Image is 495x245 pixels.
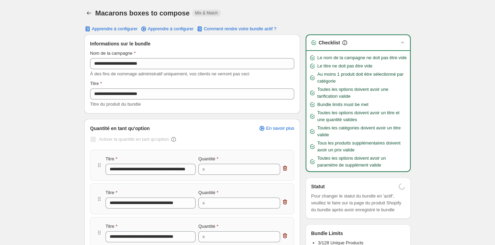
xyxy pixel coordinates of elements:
[202,233,205,240] div: x
[317,109,407,123] span: Toutes les options doivent avoir un titre et une quantité valides
[90,80,102,87] label: Titre
[106,189,118,196] label: Titre
[317,155,407,169] span: Toutes les options doivent avoir un paramètre de supplément valide
[311,193,405,213] span: Pour changer le statut du bundle en 'actif', veuillez le faire sur la page du produit Shopify du ...
[90,71,249,76] span: À des fins de nommage administratif uniquement, vos clients ne verront pas ceci
[317,101,368,108] span: Bundle limits must be met
[92,26,137,32] span: Apprendre à configurer
[95,9,190,17] h1: Macarons boxes to compose
[99,137,169,142] span: Activer la quantité en tant qu'option
[192,24,280,34] button: Comment rendre votre bundle actif ?
[317,86,407,100] span: Toutes les options doivent avoir une tarification valide
[311,183,325,190] h3: Statut
[80,24,142,34] button: Apprendre à configurer
[90,102,141,107] span: Titre du produit du bundle
[106,156,118,162] label: Titre
[317,125,407,138] span: Toutes les catégories doivent avoir un titre valide
[254,124,298,133] a: En savoir plus
[266,126,294,131] span: En savoir plus
[136,24,198,34] a: Apprendre à configurer
[202,166,205,173] div: x
[90,40,151,47] span: Informations sur le bundle
[317,54,407,61] span: Le nom de la campagne ne doit pas être vide
[90,125,150,132] span: Quantité en tant qu'option
[317,63,372,70] span: Le titre ne doit pas être vide
[148,26,194,32] span: Apprendre à configurer
[319,39,340,46] h3: Checklist
[106,223,118,230] label: Titre
[198,189,218,196] label: Quantité
[195,10,218,16] span: Mix & Match
[204,26,276,32] span: Comment rendre votre bundle actif ?
[90,50,136,57] label: Nom de la campagne
[317,71,407,85] span: Au moins 1 produit doit être sélectionné par catégorie
[317,140,407,153] span: Tous les produits supplémentaires doivent avoir un prix valide
[202,200,205,206] div: x
[198,156,218,162] label: Quantité
[198,223,218,230] label: Quantité
[311,230,343,237] h3: Bundle Limits
[84,8,94,18] button: Back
